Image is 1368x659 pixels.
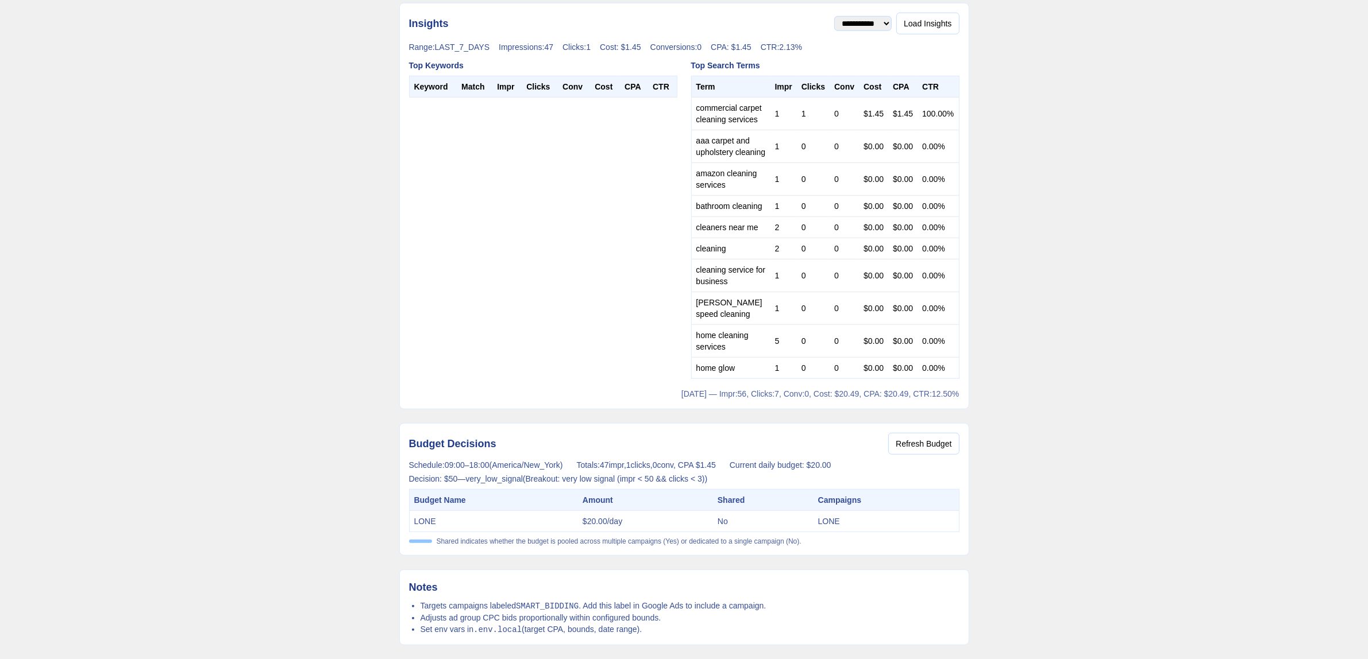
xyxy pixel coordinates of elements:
li: Targets campaigns labeled . Add this label in Google Ads to include a campaign. [421,600,959,612]
code: SMART_BIDDING [516,602,579,611]
span: Shared indicates whether the budget is pooled across multiple campaigns (Yes) or dedicated to a s... [437,537,801,546]
td: 1 [770,163,797,196]
h2: Insights [409,15,449,32]
span: Clicks: 1 [562,42,591,52]
td: $ 0.00 [888,238,918,259]
th: Conv [830,76,859,98]
td: $ 0.00 [859,130,888,163]
td: $ 0.00 [888,217,918,238]
td: 0 [830,358,859,379]
td: 0 [797,163,830,196]
td: 0 [797,217,830,238]
td: $ 0.00 [859,238,888,259]
td: 1 [770,98,797,130]
td: $ 0.00 [859,196,888,217]
span: CTR: 2.13 % [761,42,802,52]
th: Cost [859,76,888,98]
th: Match [457,76,492,98]
td: 0.00 % [918,325,959,358]
td: LONE [409,511,578,532]
td: $ 0.00 [859,217,888,238]
th: CPA [888,76,918,98]
td: 0 [797,196,830,217]
li: Adjusts ad group CPC bids proportionally within configured bounds. [421,612,959,623]
td: home glow [691,358,770,379]
code: .env.local [473,625,522,634]
h2: Notes [409,579,959,595]
h3: Top Keywords [409,60,677,71]
td: commercial carpet cleaning services [691,98,770,130]
th: Amount [578,490,713,511]
td: 0 [797,259,830,292]
button: Refresh Budget [888,433,959,455]
td: 100.00 % [918,98,959,130]
td: 0 [830,259,859,292]
th: CPA [620,76,648,98]
span: Range: LAST_7_DAYS [409,42,490,52]
td: $ 0.00 [859,358,888,379]
td: 0 [830,238,859,259]
td: $ 1.45 [888,98,918,130]
td: 1 [797,98,830,130]
th: Clicks [522,76,558,98]
td: $ 0.00 [888,130,918,163]
td: home cleaning services [691,325,770,358]
td: 0.00 % [918,292,959,325]
td: 0.00 % [918,130,959,163]
th: Budget Name [409,490,578,511]
span: [DATE] — Impr: 56 , Clicks: 7 , Conv: 0 , Cost: $ 20.49 , CPA: $ 20.49 , CTR: 12.50 % [681,389,959,398]
td: $ 0.00 [859,325,888,358]
td: 0 [830,325,859,358]
td: 2 [770,238,797,259]
td: $ 0.00 [888,196,918,217]
td: $ 20.00 /day [578,511,713,532]
td: 0.00 % [918,196,959,217]
td: 0 [797,130,830,163]
td: $ 0.00 [859,163,888,196]
span: Cost: $ 1.45 [600,42,641,52]
th: Clicks [797,76,830,98]
td: 0 [830,217,859,238]
td: 0.00 % [918,217,959,238]
td: 1 [770,292,797,325]
td: aaa carpet and upholstery cleaning [691,130,770,163]
td: 0 [830,130,859,163]
td: 1 [770,130,797,163]
td: $ 0.00 [859,292,888,325]
td: $ 1.45 [859,98,888,130]
td: 0 [797,292,830,325]
span: Conversions: 0 [650,42,702,52]
td: [PERSON_NAME] speed cleaning [691,292,770,325]
td: 0.00 % [918,358,959,379]
span: Impressions: 47 [499,42,553,52]
td: 0 [830,292,859,325]
td: cleaning [691,238,770,259]
td: $ 0.00 [888,259,918,292]
button: Load Insights [896,13,959,34]
td: 0.00 % [918,259,959,292]
td: $ 0.00 [888,163,918,196]
h2: Budget Decisions [409,436,496,452]
th: Shared [713,490,814,511]
td: bathroom cleaning [691,196,770,217]
td: 2 [770,217,797,238]
td: No [713,511,814,532]
td: cleaners near me [691,217,770,238]
td: $ 0.00 [888,325,918,358]
td: 1 [770,196,797,217]
td: $ 0.00 [888,292,918,325]
td: $ 0.00 [888,358,918,379]
td: 0.00 % [918,163,959,196]
th: Campaigns [814,490,959,511]
th: Cost [590,76,620,98]
td: 0 [797,325,830,358]
td: cleaning service for business [691,259,770,292]
th: Impr [770,76,797,98]
td: 5 [770,325,797,358]
td: amazon cleaning services [691,163,770,196]
th: CTR [648,76,677,98]
td: LONE [814,511,959,532]
span: Current daily budget: $ 20.00 [730,459,831,471]
td: 0 [797,238,830,259]
span: Decision: $ 50 — very_low_signal ( Breakout: very low signal (impr < 50 && clicks < 3) ) [409,473,708,484]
